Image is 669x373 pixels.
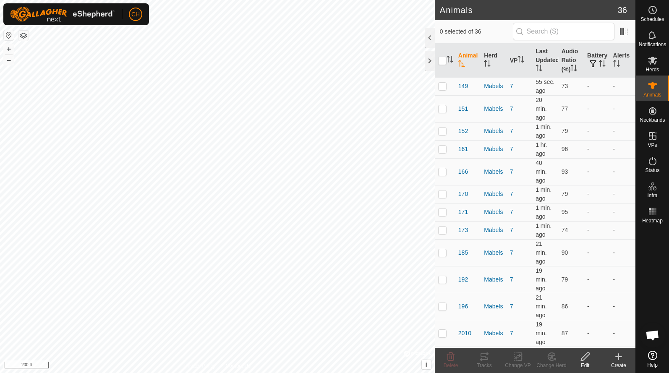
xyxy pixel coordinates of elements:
td: - [584,95,609,122]
span: Sep 21, 2025 at 10:32 PM [536,267,546,292]
div: Mabels [484,248,503,257]
td: - [584,158,609,185]
p-sorticon: Activate to sort [599,61,606,68]
p-sorticon: Activate to sort [484,61,491,68]
span: 2010 [458,329,471,338]
span: Sep 21, 2025 at 10:30 PM [536,240,546,265]
span: Sep 21, 2025 at 10:50 PM [536,78,554,94]
span: 36 [618,4,627,16]
span: 73 [562,83,568,89]
span: 77 [562,105,568,112]
td: - [610,77,635,95]
div: Change VP [501,362,535,369]
div: Mabels [484,190,503,198]
a: 7 [510,249,513,256]
p-sorticon: Activate to sort [517,57,524,64]
span: Notifications [639,42,666,47]
p-sorticon: Activate to sort [570,66,577,73]
td: - [610,122,635,140]
span: Sep 21, 2025 at 10:31 PM [536,97,546,121]
span: 90 [562,249,568,256]
span: Sep 21, 2025 at 10:50 PM [536,222,551,238]
a: 7 [510,168,513,175]
td: - [610,320,635,347]
span: Sep 21, 2025 at 10:31 PM [536,321,546,345]
span: 192 [458,275,468,284]
div: Create [602,362,635,369]
span: 166 [458,167,468,176]
div: Tracks [468,362,501,369]
div: Change Herd [535,362,568,369]
span: Neckbands [640,117,665,123]
input: Search (S) [513,23,614,40]
a: 7 [510,105,513,112]
td: - [584,266,609,293]
span: 86 [562,303,568,310]
div: Open chat [640,323,665,348]
span: Status [645,168,659,173]
div: Mabels [484,302,503,311]
div: Mabels [484,82,503,91]
span: Infra [647,193,657,198]
span: 87 [562,330,568,336]
span: 79 [562,190,568,197]
a: Help [636,347,669,371]
a: 7 [510,227,513,233]
span: Help [647,363,658,368]
td: - [610,185,635,203]
th: Battery [584,44,609,78]
a: Contact Us [226,362,251,370]
td: - [584,293,609,320]
span: 173 [458,226,468,235]
a: Privacy Policy [184,362,216,370]
span: CH [131,10,140,19]
span: 79 [562,276,568,283]
span: Delete [444,363,458,368]
div: Edit [568,362,602,369]
th: Audio Ratio (%) [558,44,584,78]
td: - [584,320,609,347]
td: - [610,140,635,158]
span: 151 [458,104,468,113]
a: 7 [510,209,513,215]
td: - [584,140,609,158]
a: 7 [510,330,513,336]
span: Sep 21, 2025 at 10:50 PM [536,186,551,202]
span: 95 [562,209,568,215]
button: – [4,55,14,65]
span: Sep 21, 2025 at 10:30 PM [536,294,546,318]
span: 74 [562,227,568,233]
span: Sep 21, 2025 at 10:11 PM [536,159,546,184]
div: Mabels [484,275,503,284]
button: i [422,360,431,369]
p-sorticon: Activate to sort [613,61,620,68]
td: - [584,77,609,95]
td: - [584,122,609,140]
span: Herds [645,67,659,72]
p-sorticon: Activate to sort [447,57,453,64]
td: - [584,239,609,266]
span: VPs [648,143,657,148]
span: Animals [643,92,661,97]
button: + [4,44,14,54]
td: - [584,221,609,239]
span: 149 [458,82,468,91]
td: - [584,203,609,221]
span: Sep 21, 2025 at 9:30 PM [536,141,547,157]
div: Mabels [484,145,503,154]
td: - [610,266,635,293]
td: - [610,95,635,122]
span: 161 [458,145,468,154]
a: 7 [510,190,513,197]
div: Mabels [484,104,503,113]
td: - [610,158,635,185]
button: Reset Map [4,30,14,40]
td: - [610,203,635,221]
th: VP [507,44,532,78]
td: - [610,239,635,266]
span: Sep 21, 2025 at 10:50 PM [536,123,551,139]
h2: Animals [440,5,618,15]
td: - [610,293,635,320]
span: i [426,361,427,368]
a: 7 [510,128,513,134]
